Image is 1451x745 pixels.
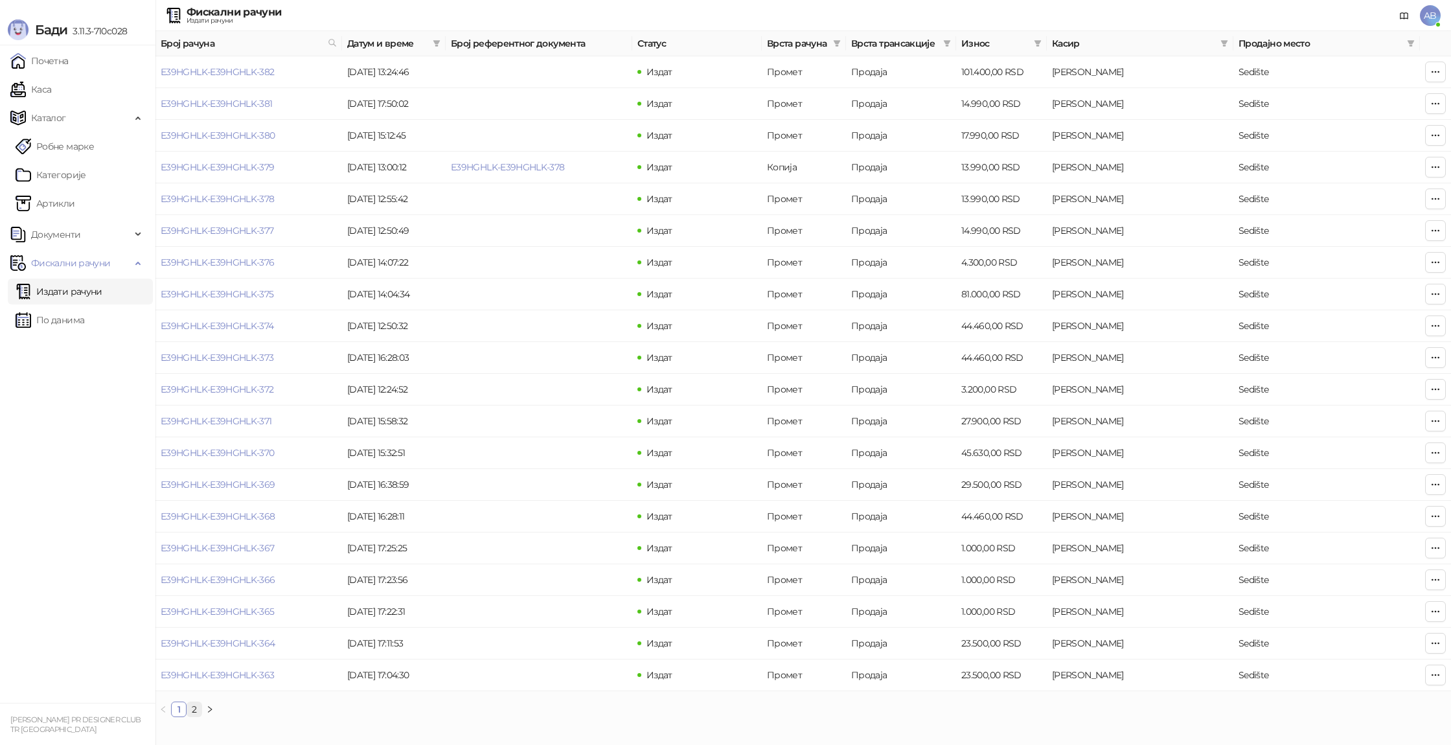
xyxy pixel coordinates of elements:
[1047,215,1233,247] td: ANA BRATIC
[956,469,1047,501] td: 29.500,00 RSD
[762,310,846,342] td: Промет
[833,40,841,47] span: filter
[956,279,1047,310] td: 81.000,00 RSD
[342,152,446,183] td: [DATE] 13:00:12
[762,247,846,279] td: Промет
[846,659,956,691] td: Продаја
[342,374,446,406] td: [DATE] 12:24:52
[1233,406,1420,437] td: Sedište
[1233,310,1420,342] td: Sedište
[762,120,846,152] td: Промет
[846,56,956,88] td: Продаја
[1047,120,1233,152] td: ANA BRATIC
[342,564,446,596] td: [DATE] 17:23:56
[956,659,1047,691] td: 23.500,00 RSD
[632,31,762,56] th: Статус
[161,606,275,617] a: E39HGHLK-E39HGHLK-365
[956,533,1047,564] td: 1.000,00 RSD
[646,161,672,173] span: Издат
[846,310,956,342] td: Продаја
[172,702,186,716] a: 1
[446,31,632,56] th: Број референтног документа
[762,437,846,469] td: Промет
[956,56,1047,88] td: 101.400,00 RSD
[646,66,672,78] span: Издат
[342,628,446,659] td: [DATE] 17:11:53
[646,193,672,205] span: Издат
[451,161,565,173] a: E39HGHLK-E39HGHLK-378
[1233,564,1420,596] td: Sedište
[1047,564,1233,596] td: ANA BRATIC
[646,384,672,395] span: Издат
[846,564,956,596] td: Продаја
[956,437,1047,469] td: 45.630,00 RSD
[1233,56,1420,88] td: Sedište
[433,40,440,47] span: filter
[830,34,843,53] span: filter
[155,31,342,56] th: Број рачуна
[956,628,1047,659] td: 23.500,00 RSD
[155,215,342,247] td: E39HGHLK-E39HGHLK-377
[762,183,846,215] td: Промет
[161,130,275,141] a: E39HGHLK-E39HGHLK-380
[161,225,274,236] a: E39HGHLK-E39HGHLK-377
[155,56,342,88] td: E39HGHLK-E39HGHLK-382
[67,25,127,37] span: 3.11.3-710c028
[762,279,846,310] td: Промет
[1233,120,1420,152] td: Sedište
[161,352,274,363] a: E39HGHLK-E39HGHLK-373
[646,637,672,649] span: Издат
[956,247,1047,279] td: 4.300,00 RSD
[342,120,446,152] td: [DATE] 15:12:45
[1233,342,1420,374] td: Sedište
[1233,247,1420,279] td: Sedište
[762,564,846,596] td: Промет
[762,31,846,56] th: Врста рачуна
[1233,596,1420,628] td: Sedište
[846,342,956,374] td: Продаја
[956,152,1047,183] td: 13.990,00 RSD
[161,574,275,586] a: E39HGHLK-E39HGHLK-366
[155,533,342,564] td: E39HGHLK-E39HGHLK-367
[155,342,342,374] td: E39HGHLK-E39HGHLK-373
[31,250,110,276] span: Фискални рачуни
[762,406,846,437] td: Промет
[846,247,956,279] td: Продаја
[846,120,956,152] td: Продаја
[956,310,1047,342] td: 44.460,00 RSD
[1407,40,1415,47] span: filter
[1047,310,1233,342] td: ANA BRATIC
[1047,533,1233,564] td: ANA BRATIC
[762,215,846,247] td: Промет
[1233,152,1420,183] td: Sedište
[646,447,672,459] span: Издат
[187,702,201,716] a: 2
[155,374,342,406] td: E39HGHLK-E39HGHLK-372
[1394,5,1415,26] a: Документација
[161,447,275,459] a: E39HGHLK-E39HGHLK-370
[956,183,1047,215] td: 13.990,00 RSD
[155,183,342,215] td: E39HGHLK-E39HGHLK-378
[762,596,846,628] td: Промет
[342,215,446,247] td: [DATE] 12:50:49
[1047,247,1233,279] td: ANA BRATIC
[1047,152,1233,183] td: ANA BRATIC
[342,533,446,564] td: [DATE] 17:25:25
[956,120,1047,152] td: 17.990,00 RSD
[155,437,342,469] td: E39HGHLK-E39HGHLK-370
[161,257,275,268] a: E39HGHLK-E39HGHLK-376
[646,415,672,427] span: Издат
[956,564,1047,596] td: 1.000,00 RSD
[646,542,672,554] span: Издат
[956,406,1047,437] td: 27.900,00 RSD
[187,7,281,17] div: Фискални рачуни
[1034,40,1042,47] span: filter
[1031,34,1044,53] span: filter
[161,415,272,427] a: E39HGHLK-E39HGHLK-371
[1047,659,1233,691] td: ANA BRATIC
[187,702,202,717] li: 2
[187,17,281,24] div: Издати рачуни
[1233,88,1420,120] td: Sedište
[161,384,274,395] a: E39HGHLK-E39HGHLK-372
[1052,36,1215,51] span: Касир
